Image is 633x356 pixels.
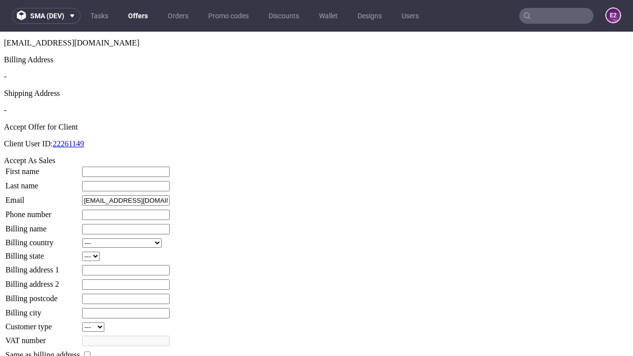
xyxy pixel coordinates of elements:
[396,8,425,24] a: Users
[202,8,255,24] a: Promo codes
[5,149,81,160] td: Last name
[4,24,629,33] div: Billing Address
[5,318,81,329] td: Same as billing address
[5,178,81,189] td: Phone number
[162,8,194,24] a: Orders
[53,108,84,116] a: 22261149
[5,206,81,217] td: Billing country
[4,125,629,133] div: Accept As Sales
[4,7,139,15] span: [EMAIL_ADDRESS][DOMAIN_NAME]
[85,8,114,24] a: Tasks
[5,290,81,301] td: Customer type
[5,304,81,315] td: VAT number
[5,262,81,273] td: Billing postcode
[313,8,344,24] a: Wallet
[122,8,154,24] a: Offers
[5,247,81,259] td: Billing address 2
[263,8,305,24] a: Discounts
[5,276,81,287] td: Billing city
[4,41,6,49] span: -
[606,8,620,22] figcaption: e2
[5,192,81,203] td: Billing name
[5,163,81,175] td: Email
[5,220,81,230] td: Billing state
[4,91,629,100] div: Accept Offer for Client
[4,74,6,83] span: -
[5,134,81,146] td: First name
[30,12,64,19] span: sma (dev)
[4,57,629,66] div: Shipping Address
[5,233,81,244] td: Billing address 1
[4,108,629,117] p: Client User ID:
[352,8,388,24] a: Designs
[12,8,81,24] button: sma (dev)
